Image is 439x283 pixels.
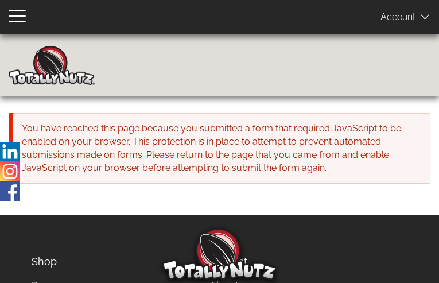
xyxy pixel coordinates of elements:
[162,228,277,280] img: Totally Nutz Logo
[23,250,199,274] a: Shop
[9,46,95,85] img: Home
[13,113,430,184] div: You have reached this page because you submitted a form that required JavaScript to be enabled on...
[201,250,376,274] a: Contact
